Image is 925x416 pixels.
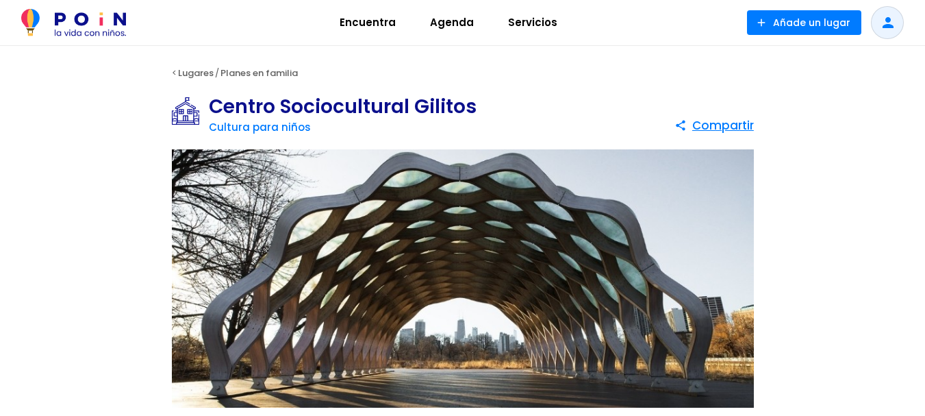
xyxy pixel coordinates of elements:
[333,12,402,34] span: Encuentra
[322,6,413,39] a: Encuentra
[674,113,754,138] button: Compartir
[220,66,298,79] a: Planes en familia
[155,63,771,84] div: < /
[747,10,861,35] button: Añade un lugar
[178,66,214,79] a: Lugares
[21,9,126,36] img: POiN
[209,120,311,134] a: Cultura para niños
[209,97,477,117] h1: Centro Sociocultural Gilitos
[172,149,754,408] img: Centro Sociocultural Gilitos
[491,6,574,39] a: Servicios
[413,6,491,39] a: Agenda
[502,12,563,34] span: Servicios
[172,97,209,125] img: Cultura para niños
[424,12,480,34] span: Agenda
